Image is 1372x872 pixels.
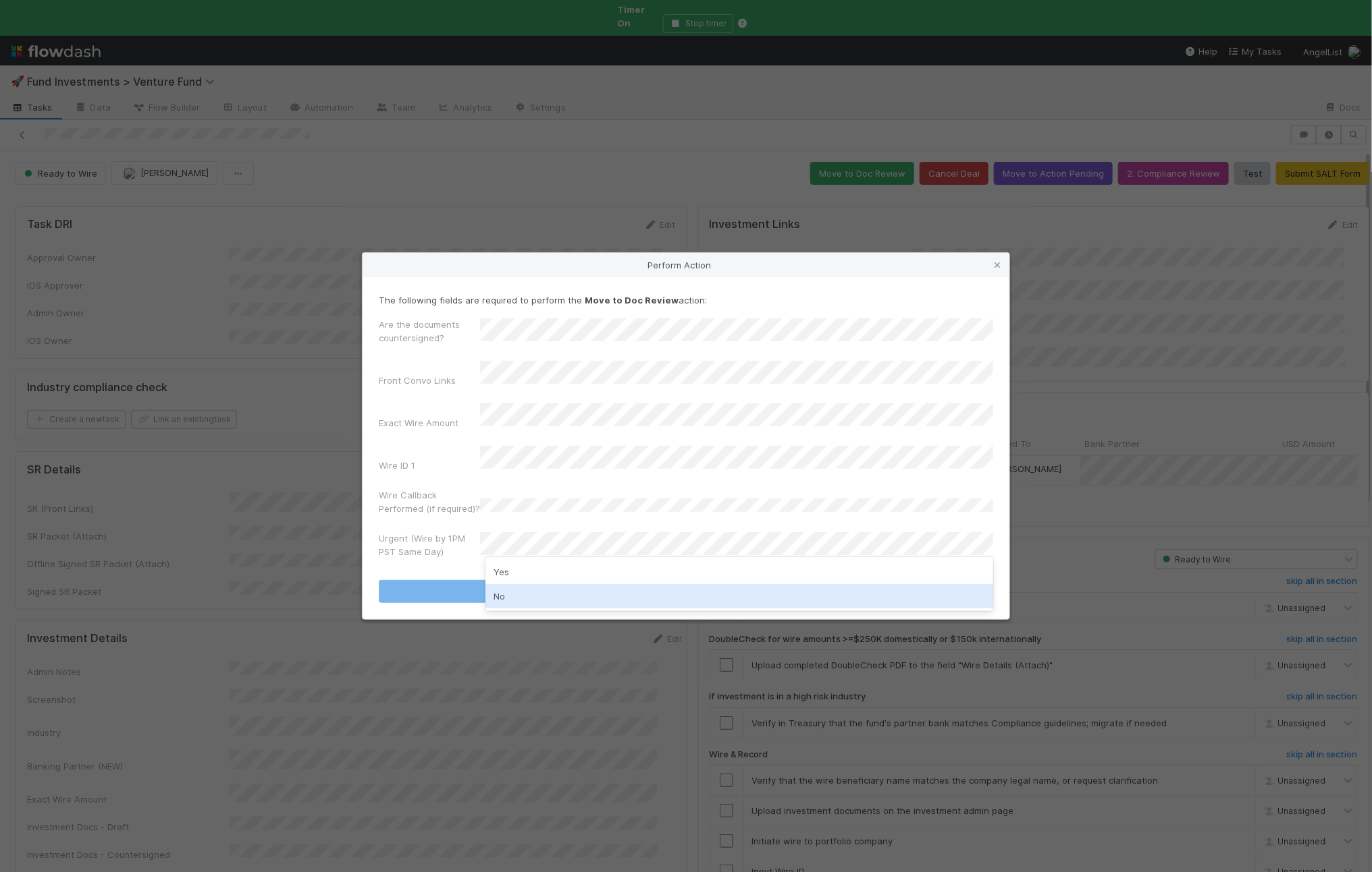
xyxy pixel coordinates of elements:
div: No [485,584,993,608]
label: Front Convo Links [379,374,456,387]
label: Exact Wire Amount [379,416,458,430]
strong: Move to Doc Review [585,295,679,306]
div: Yes [485,560,993,584]
div: Perform Action [363,253,1009,277]
label: Wire Callback Performed (if required)? [379,488,480,515]
label: Urgent (Wire by 1PM PST Same Day) [379,531,480,558]
label: Wire ID 1 [379,459,415,472]
p: The following fields are required to perform the action: [379,293,993,307]
button: Move to Doc Review [379,580,993,603]
label: Are the documents countersigned? [379,318,480,345]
